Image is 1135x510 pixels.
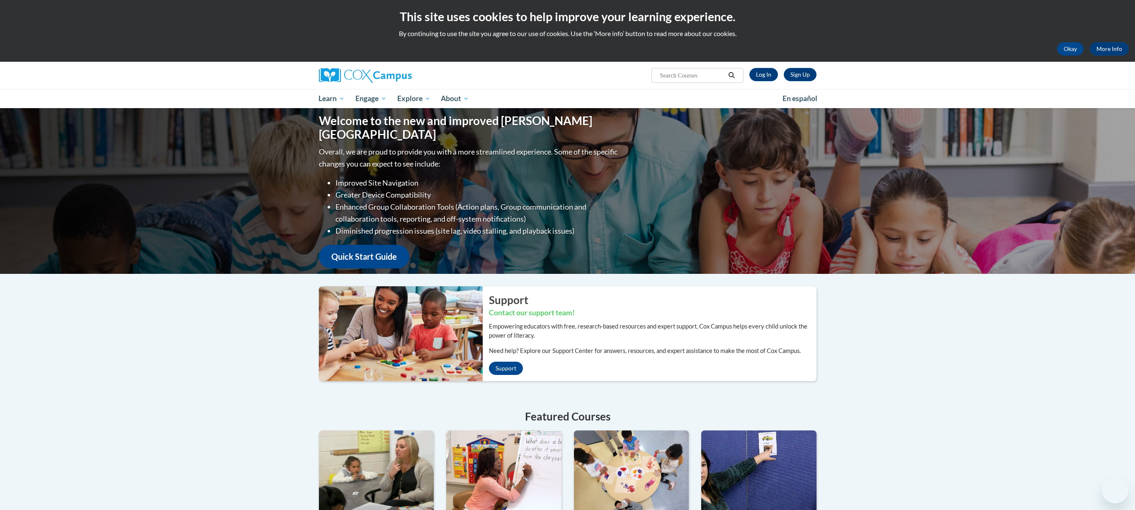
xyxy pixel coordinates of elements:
a: Engage [350,89,392,108]
iframe: Button to launch messaging window [1102,477,1128,503]
span: About [441,94,469,104]
a: More Info [1090,42,1129,56]
li: Enhanced Group Collaboration Tools (Action plans, Group communication and collaboration tools, re... [335,201,620,225]
a: Quick Start Guide [319,245,409,268]
span: Engage [355,94,386,104]
h1: Welcome to the new and improved [PERSON_NAME][GEOGRAPHIC_DATA] [319,114,620,142]
h4: Featured Courses [319,408,817,425]
span: Learn [318,94,345,104]
button: Search [725,70,738,80]
button: Okay [1057,42,1084,56]
span: Explore [397,94,430,104]
img: Cox Campus [319,68,412,83]
p: Need help? Explore our Support Center for answers, resources, and expert assistance to make the m... [489,346,817,355]
a: Log In [749,68,778,81]
li: Diminished progression issues (site lag, video stalling, and playback issues) [335,225,620,237]
span: En español [783,94,817,103]
p: Overall, we are proud to provide you with a more streamlined experience. Some of the specific cha... [319,146,620,170]
h2: This site uses cookies to help improve your learning experience. [6,8,1129,25]
li: Improved Site Navigation [335,177,620,189]
li: Greater Device Compatibility [335,189,620,201]
p: By continuing to use the site you agree to our use of cookies. Use the ‘More info’ button to read... [6,29,1129,38]
a: Explore [392,89,436,108]
a: Register [784,68,817,81]
a: Cox Campus [319,68,476,83]
h2: Support [489,292,817,307]
a: Learn [314,89,350,108]
a: En español [777,90,823,107]
img: ... [313,286,483,381]
h3: Contact our support team! [489,308,817,318]
a: About [435,89,474,108]
a: Support [489,362,523,375]
input: Search Courses [659,70,725,80]
p: Empowering educators with free, research-based resources and expert support, Cox Campus helps eve... [489,322,817,340]
div: Main menu [306,89,829,108]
